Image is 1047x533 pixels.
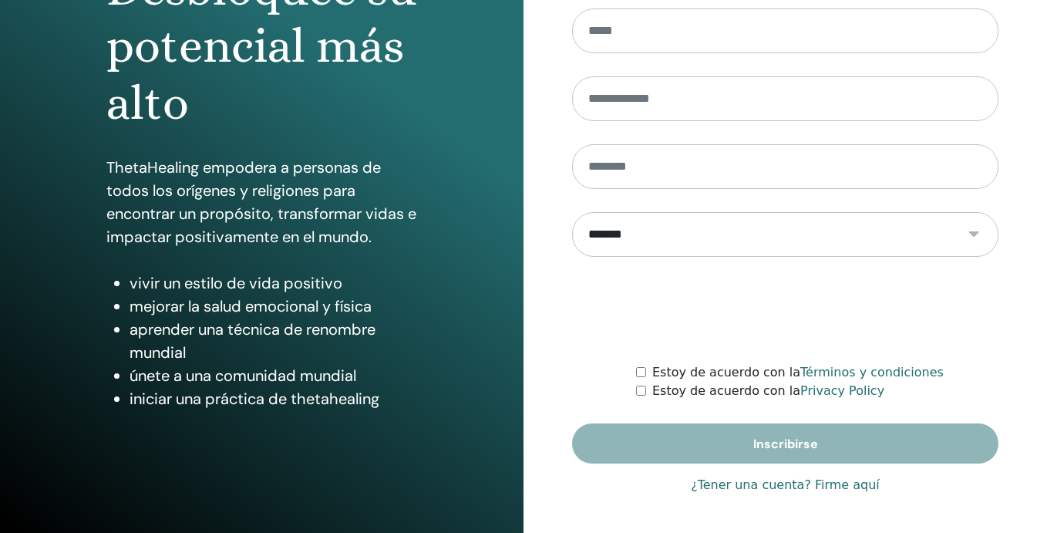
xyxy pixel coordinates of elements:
li: iniciar una práctica de thetahealing [130,387,417,410]
li: aprender una técnica de renombre mundial [130,318,417,364]
li: únete a una comunidad mundial [130,364,417,387]
label: Estoy de acuerdo con la [652,363,944,382]
p: ThetaHealing empodera a personas de todos los orígenes y religiones para encontrar un propósito, ... [106,156,417,248]
iframe: reCAPTCHA [668,280,903,340]
a: Términos y condiciones [800,365,944,380]
li: mejorar la salud emocional y física [130,295,417,318]
a: Privacy Policy [800,383,884,398]
label: Estoy de acuerdo con la [652,382,884,400]
a: ¿Tener una cuenta? Firme aquí [691,476,880,494]
li: vivir un estilo de vida positivo [130,272,417,295]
